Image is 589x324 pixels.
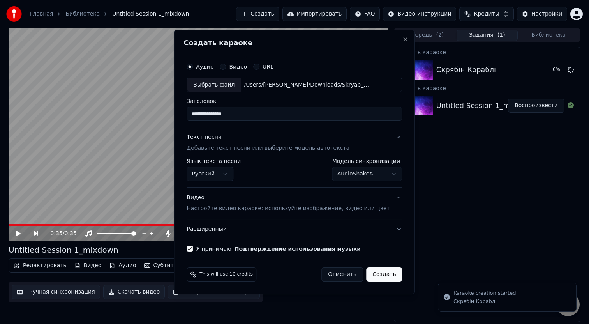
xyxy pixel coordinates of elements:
div: Выбрать файл [187,78,241,92]
h2: Создать караоке [183,39,405,46]
p: Настройте видео караоке: используйте изображение, видео или цвет [187,205,390,212]
label: Видео [229,64,247,69]
button: Создать [366,267,402,282]
label: URL [263,64,273,69]
label: Язык текста песни [187,159,241,164]
div: Текст песниДобавьте текст песни или выберите модель автотекста [187,159,402,188]
label: Я принимаю [196,246,361,251]
button: Текст песниДобавьте текст песни или выберите модель автотекста [187,127,402,159]
button: Расширенный [187,219,402,239]
div: /Users/[PERSON_NAME]/Downloads/Skryab_n_-_Korabl_([DOMAIN_NAME]).mp3 [241,81,373,89]
div: Видео [187,194,390,213]
div: Текст песни [187,134,222,142]
p: Добавьте текст песни или выберите модель автотекста [187,145,349,152]
label: Заголовок [187,99,402,104]
button: ВидеоНастройте видео караоке: используйте изображение, видео или цвет [187,188,402,219]
button: Я принимаю [235,246,361,251]
button: Отменить [321,267,363,282]
span: This will use 10 credits [199,271,253,278]
label: Аудио [196,64,213,69]
label: Модель синхронизации [332,159,402,164]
